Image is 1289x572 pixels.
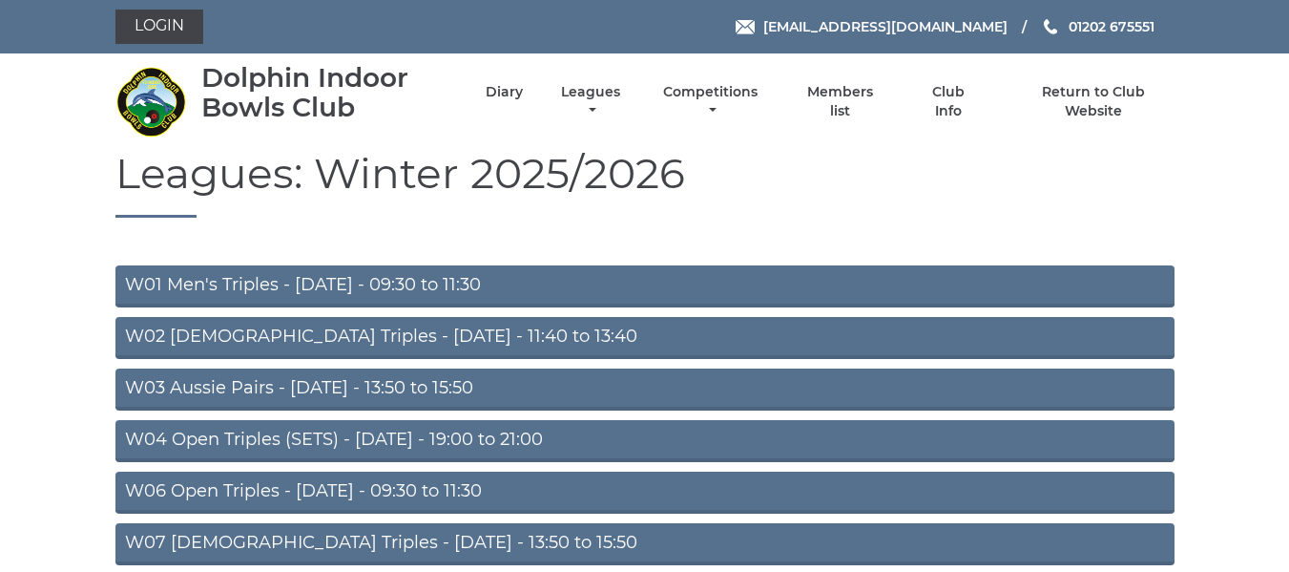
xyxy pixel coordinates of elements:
a: Phone us 01202 675551 [1041,16,1154,37]
a: Email [EMAIL_ADDRESS][DOMAIN_NAME] [736,16,1008,37]
img: Email [736,20,755,34]
a: Leagues [556,83,625,120]
img: Phone us [1044,19,1057,34]
a: Club Info [918,83,980,120]
a: Return to Club Website [1012,83,1174,120]
a: Members list [796,83,884,120]
div: Dolphin Indoor Bowls Club [201,63,452,122]
span: [EMAIL_ADDRESS][DOMAIN_NAME] [763,18,1008,35]
a: W03 Aussie Pairs - [DATE] - 13:50 to 15:50 [115,369,1175,411]
a: W04 Open Triples (SETS) - [DATE] - 19:00 to 21:00 [115,420,1175,462]
a: W06 Open Triples - [DATE] - 09:30 to 11:30 [115,472,1175,514]
span: 01202 675551 [1069,18,1154,35]
a: W02 [DEMOGRAPHIC_DATA] Triples - [DATE] - 11:40 to 13:40 [115,317,1175,359]
h1: Leagues: Winter 2025/2026 [115,150,1175,218]
a: Competitions [659,83,763,120]
a: W01 Men's Triples - [DATE] - 09:30 to 11:30 [115,265,1175,307]
img: Dolphin Indoor Bowls Club [115,66,187,138]
a: Diary [486,83,523,101]
a: W07 [DEMOGRAPHIC_DATA] Triples - [DATE] - 13:50 to 15:50 [115,523,1175,565]
a: Login [115,10,203,44]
